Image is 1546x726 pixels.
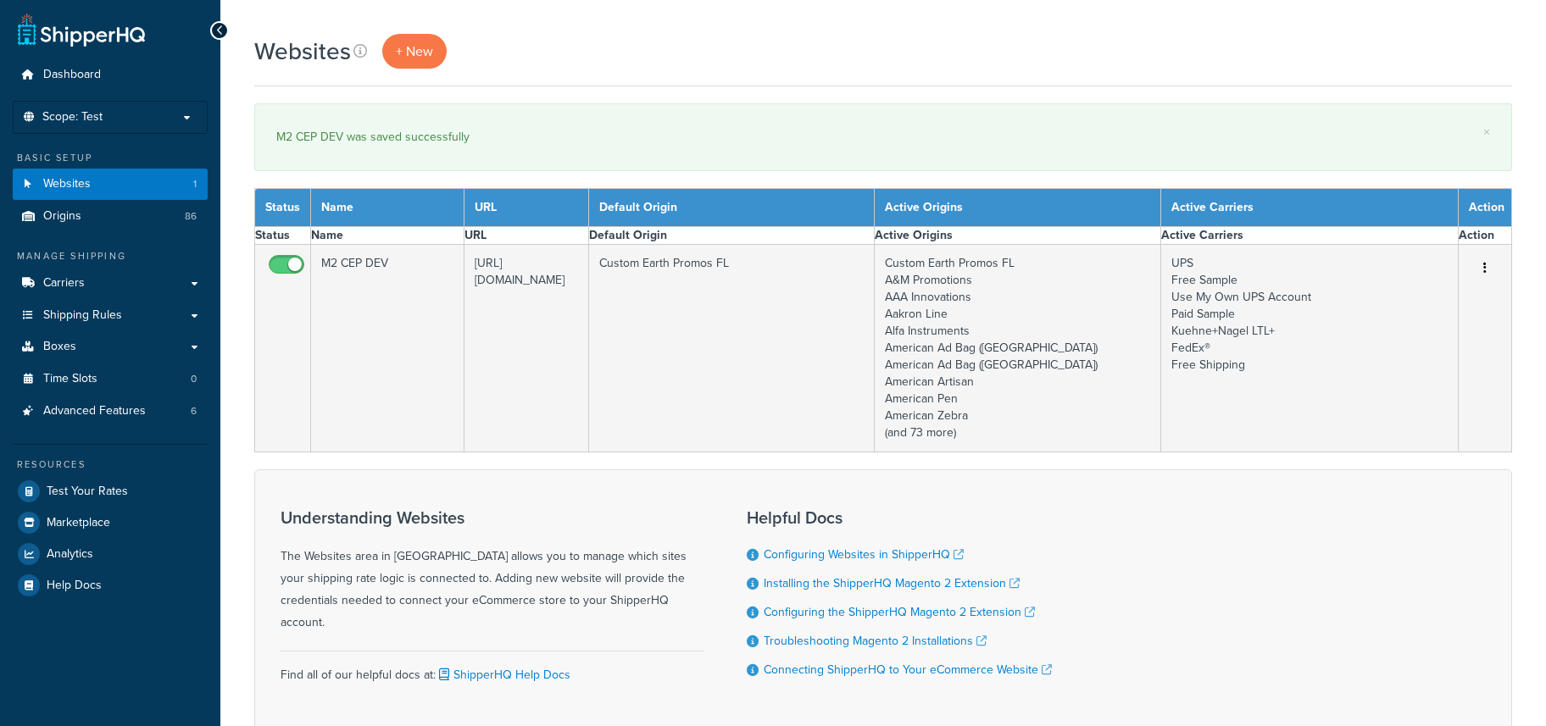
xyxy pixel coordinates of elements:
td: UPS Free Sample Use My Own UPS Account Paid Sample Kuehne+Nagel LTL+ FedEx® Free Shipping [1160,245,1459,452]
span: 86 [185,209,197,224]
a: ShipperHQ Help Docs [436,666,570,684]
div: The Websites area in [GEOGRAPHIC_DATA] allows you to manage which sites your shipping rate logic ... [281,508,704,634]
td: [URL][DOMAIN_NAME] [464,245,589,452]
span: 6 [191,404,197,418]
span: 0 [191,372,197,386]
a: Installing the ShipperHQ Magento 2 Extension [764,574,1020,592]
a: Test Your Rates [13,476,208,507]
a: Troubleshooting Magento 2 Installations [764,632,987,650]
th: Active Origins [875,227,1160,245]
th: Status [255,227,311,245]
td: M2 CEP DEV [311,245,464,452]
span: Origins [43,209,81,224]
th: Default Origin [589,227,875,245]
th: Active Carriers [1160,227,1459,245]
a: Carriers [13,268,208,299]
span: Shipping Rules [43,308,122,323]
th: Name [311,189,464,227]
a: Dashboard [13,59,208,91]
th: Active Origins [875,189,1160,227]
h3: Understanding Websites [281,508,704,527]
a: Advanced Features 6 [13,396,208,427]
span: Help Docs [47,579,102,593]
span: Analytics [47,547,93,562]
span: Websites [43,177,91,191]
a: Shipping Rules [13,300,208,331]
h1: Websites [254,35,351,68]
span: Dashboard [43,68,101,82]
li: Origins [13,201,208,232]
div: Manage Shipping [13,249,208,263]
th: Default Origin [589,189,875,227]
li: Advanced Features [13,396,208,427]
span: Advanced Features [43,404,146,418]
span: + New [396,42,433,61]
td: Custom Earth Promos FL [589,245,875,452]
th: Action [1459,227,1512,245]
div: Find all of our helpful docs at: [281,651,704,686]
li: Time Slots [13,363,208,395]
a: Connecting ShipperHQ to Your eCommerce Website [764,661,1052,679]
div: M2 CEP DEV was saved successfully [276,125,1490,149]
th: URL [464,189,589,227]
div: Basic Setup [13,151,208,165]
td: Custom Earth Promos FL A&M Promotions AAA Innovations Aakron Line Alfa Instruments American Ad Ba... [875,245,1160,452]
span: 1 [193,177,197,191]
th: Status [255,189,311,227]
th: URL [464,227,589,245]
th: Name [311,227,464,245]
a: Websites 1 [13,169,208,200]
th: Action [1459,189,1512,227]
a: Boxes [13,331,208,363]
a: ShipperHQ Home [18,13,145,47]
span: Scope: Test [42,110,103,125]
div: Resources [13,457,208,472]
span: Marketplace [47,516,110,530]
h3: Helpful Docs [747,508,1052,527]
a: Marketplace [13,507,208,538]
li: Websites [13,169,208,200]
span: Carriers [43,276,85,291]
span: Test Your Rates [47,485,128,499]
a: Time Slots 0 [13,363,208,395]
a: Analytics [13,539,208,569]
a: Configuring Websites in ShipperHQ [764,546,964,563]
span: Boxes [43,340,76,354]
a: Help Docs [13,570,208,601]
a: × [1483,125,1490,139]
a: Configuring the ShipperHQ Magento 2 Extension [764,603,1035,621]
th: Active Carriers [1160,189,1459,227]
span: Time Slots [43,372,97,386]
a: + New [382,34,447,69]
a: Origins 86 [13,201,208,232]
